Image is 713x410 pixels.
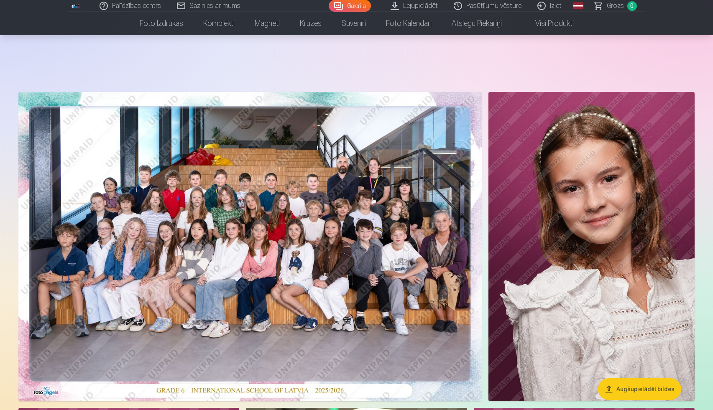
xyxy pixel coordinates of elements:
img: /fa1 [72,3,81,8]
a: Komplekti [193,12,245,35]
a: Foto kalendāri [376,12,442,35]
a: Foto izdrukas [130,12,193,35]
span: Grozs [607,1,624,11]
a: Suvenīri [332,12,376,35]
span: 0 [627,1,637,11]
a: Visi produkti [512,12,584,35]
a: Magnēti [245,12,290,35]
button: Augšupielādēt bildes [598,378,681,400]
a: Krūzes [290,12,332,35]
a: Atslēgu piekariņi [442,12,512,35]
